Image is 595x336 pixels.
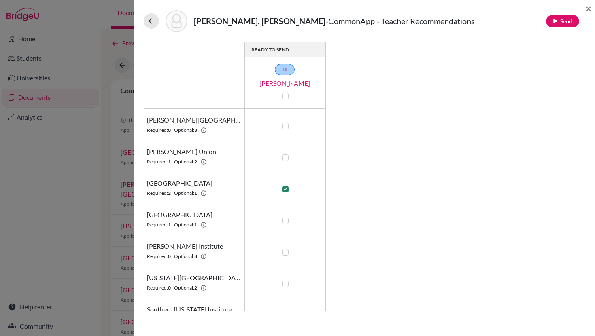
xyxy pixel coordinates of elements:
[168,284,171,292] b: 0
[546,15,579,27] button: Send
[174,190,194,197] span: Optional:
[174,284,194,292] span: Optional:
[168,190,171,197] b: 2
[194,253,197,260] b: 3
[147,273,240,283] span: [US_STATE][GEOGRAPHIC_DATA]
[168,127,171,134] b: 0
[245,42,326,57] th: READY TO SEND
[168,158,171,165] b: 1
[147,221,168,228] span: Required:
[168,253,171,260] b: 0
[244,78,325,88] a: [PERSON_NAME]
[147,115,240,125] span: [PERSON_NAME][GEOGRAPHIC_DATA]
[194,221,197,228] b: 1
[147,253,168,260] span: Required:
[275,64,295,75] a: TR
[194,190,197,197] b: 1
[147,178,212,188] span: [GEOGRAPHIC_DATA]
[194,158,197,165] b: 2
[194,16,325,26] strong: [PERSON_NAME], [PERSON_NAME]
[194,284,197,292] b: 2
[194,127,197,134] b: 3
[147,210,212,220] span: [GEOGRAPHIC_DATA]
[174,253,194,260] span: Optional:
[147,147,216,156] span: [PERSON_NAME] Union
[325,16,475,26] span: - CommonApp - Teacher Recommendations
[174,158,194,165] span: Optional:
[586,4,591,13] button: Close
[147,284,168,292] span: Required:
[168,221,171,228] b: 1
[147,241,223,251] span: [PERSON_NAME] Institute
[174,221,194,228] span: Optional:
[147,127,168,134] span: Required:
[586,2,591,14] span: ×
[174,127,194,134] span: Optional:
[147,304,240,314] span: Southern [US_STATE] Institute of Architecture
[147,158,168,165] span: Required:
[147,190,168,197] span: Required:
